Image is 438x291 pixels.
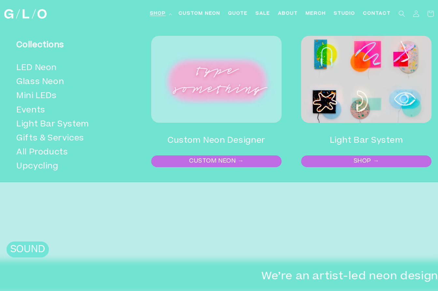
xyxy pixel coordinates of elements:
[16,75,128,89] a: Glass Neon
[16,118,128,132] a: Light Bar System
[16,61,128,75] a: LED Neon
[152,156,281,167] a: CUSTOM NEON →
[252,7,274,21] a: SALE
[2,7,49,21] a: GLO Studio
[274,7,302,21] a: About
[363,10,391,17] span: Contact
[306,10,326,17] span: Merch
[330,7,359,21] a: Studio
[301,133,431,149] h2: Light Bar System
[16,146,128,160] a: All Products
[224,7,252,21] a: Quote
[151,133,282,149] h2: Custom Neon Designer
[4,9,47,19] img: GLO Studio
[255,10,270,17] span: SALE
[10,244,46,256] h2: SOUND
[301,36,431,123] img: Image 2
[179,10,220,17] span: Custom Neon
[146,7,175,21] summary: Shop
[16,104,128,118] a: Events
[395,7,409,21] summary: Search
[278,10,298,17] span: About
[302,156,431,167] a: SHOP →
[16,160,128,174] a: Upcycling
[334,10,355,17] span: Studio
[302,7,330,21] a: Merch
[16,132,128,146] a: Gifts & Services
[359,7,395,21] a: Contact
[175,7,224,21] a: Custom Neon
[16,37,128,53] h3: Collections
[16,89,128,103] a: Mini LEDs
[228,10,248,17] span: Quote
[321,200,438,291] iframe: Chat Widget
[151,36,282,123] img: Image 1
[150,10,166,17] span: Shop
